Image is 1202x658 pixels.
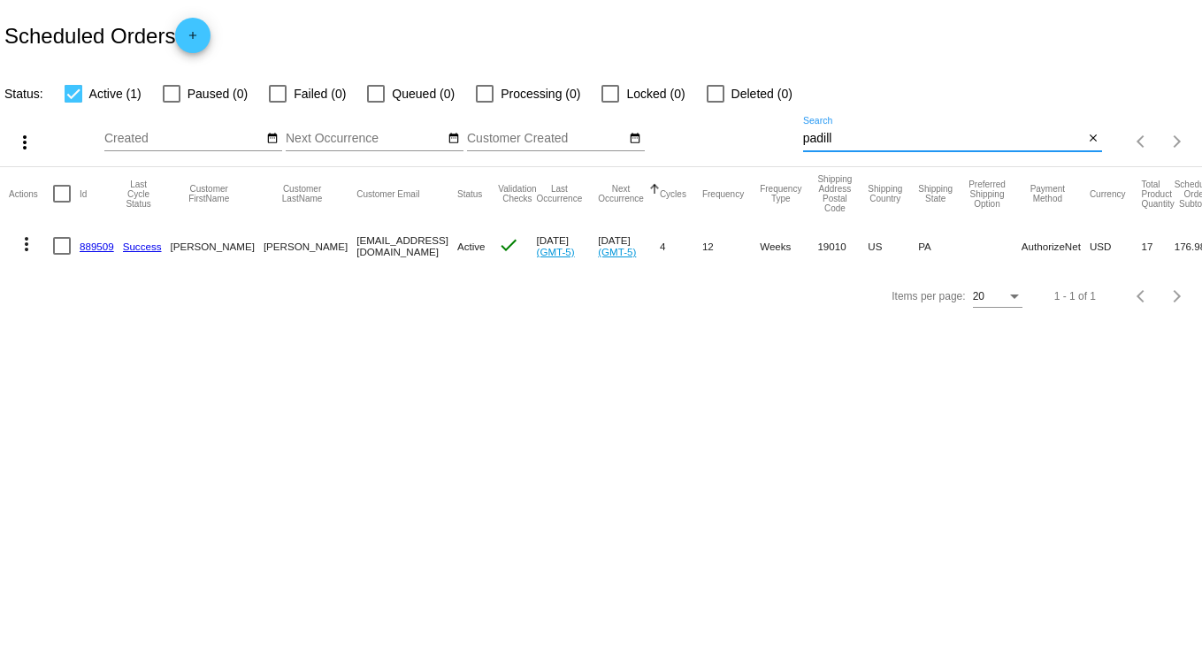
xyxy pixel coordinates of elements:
[702,188,744,199] button: Change sorting for Frequency
[817,220,868,272] mat-cell: 19010
[537,184,583,203] button: Change sorting for LastOccurrenceUtc
[171,220,264,272] mat-cell: [PERSON_NAME]
[868,220,918,272] mat-cell: US
[1090,188,1126,199] button: Change sorting for CurrencyIso
[968,180,1006,209] button: Change sorting for PreferredShippingOption
[123,180,155,209] button: Change sorting for LastProcessingCycleId
[1141,167,1174,220] mat-header-cell: Total Product Quantity
[467,132,626,146] input: Customer Created
[392,83,455,104] span: Queued (0)
[598,246,636,257] a: (GMT-5)
[660,188,686,199] button: Change sorting for Cycles
[1160,279,1195,314] button: Next page
[1090,220,1142,272] mat-cell: USD
[80,188,87,199] button: Change sorting for Id
[973,290,984,302] span: 20
[1054,290,1096,302] div: 1 - 1 of 1
[918,220,968,272] mat-cell: PA
[286,132,445,146] input: Next Occurrence
[89,83,142,104] span: Active (1)
[171,184,248,203] button: Change sorting for CustomerFirstName
[457,188,482,199] button: Change sorting for Status
[264,220,356,272] mat-cell: [PERSON_NAME]
[817,174,852,213] button: Change sorting for ShippingPostcode
[1124,124,1160,159] button: Previous page
[660,220,702,272] mat-cell: 4
[498,234,519,256] mat-icon: check
[1022,184,1074,203] button: Change sorting for PaymentMethod.Type
[702,220,760,272] mat-cell: 12
[1022,220,1090,272] mat-cell: AuthorizeNet
[16,233,37,255] mat-icon: more_vert
[14,132,35,153] mat-icon: more_vert
[760,184,801,203] button: Change sorting for FrequencyType
[868,184,902,203] button: Change sorting for ShippingCountry
[294,83,346,104] span: Failed (0)
[537,246,575,257] a: (GMT-5)
[4,87,43,101] span: Status:
[266,132,279,146] mat-icon: date_range
[448,132,460,146] mat-icon: date_range
[264,184,341,203] button: Change sorting for CustomerLastName
[104,132,264,146] input: Created
[760,220,817,272] mat-cell: Weeks
[9,167,53,220] mat-header-cell: Actions
[123,241,162,252] a: Success
[498,167,536,220] mat-header-cell: Validation Checks
[892,290,965,302] div: Items per page:
[626,83,685,104] span: Locked (0)
[1141,220,1174,272] mat-cell: 17
[1160,124,1195,159] button: Next page
[537,220,599,272] mat-cell: [DATE]
[457,241,486,252] span: Active
[973,291,1022,303] mat-select: Items per page:
[629,132,641,146] mat-icon: date_range
[1087,132,1099,146] mat-icon: close
[731,83,792,104] span: Deleted (0)
[4,18,211,53] h2: Scheduled Orders
[501,83,580,104] span: Processing (0)
[356,188,419,199] button: Change sorting for CustomerEmail
[1083,130,1102,149] button: Clear
[80,241,114,252] a: 889509
[182,29,203,50] mat-icon: add
[803,132,1084,146] input: Search
[918,184,953,203] button: Change sorting for ShippingState
[188,83,248,104] span: Paused (0)
[598,184,644,203] button: Change sorting for NextOccurrenceUtc
[356,220,457,272] mat-cell: [EMAIL_ADDRESS][DOMAIN_NAME]
[598,220,660,272] mat-cell: [DATE]
[1124,279,1160,314] button: Previous page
